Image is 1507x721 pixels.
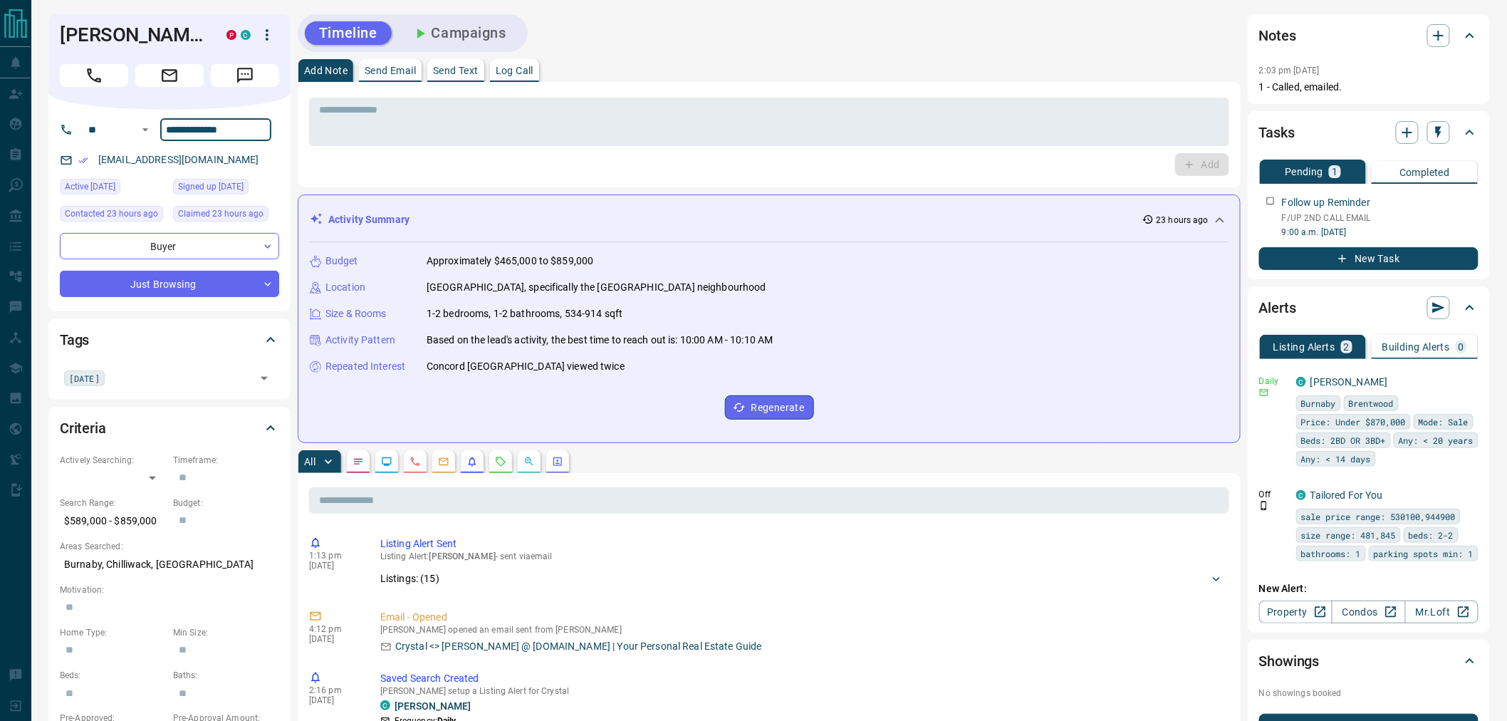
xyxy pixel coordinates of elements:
[178,207,264,221] span: Claimed 23 hours ago
[1301,433,1386,447] span: Beds: 2BD OR 3BD+
[1259,650,1320,673] h2: Showings
[380,610,1224,625] p: Email - Opened
[380,700,390,710] div: condos.ca
[173,669,279,682] p: Baths:
[1405,601,1479,623] a: Mr.Loft
[1259,488,1288,501] p: Off
[60,328,89,351] h2: Tags
[1301,509,1456,524] span: sale price range: 530100,944900
[438,456,449,467] svg: Emails
[1259,19,1479,53] div: Notes
[60,271,279,297] div: Just Browsing
[380,551,1224,561] p: Listing Alert : - sent via email
[325,359,405,374] p: Repeated Interest
[395,700,471,712] a: [PERSON_NAME]
[60,626,166,639] p: Home Type:
[1259,581,1479,596] p: New Alert:
[1259,115,1479,150] div: Tasks
[173,206,279,226] div: Sun Oct 12 2025
[305,21,392,45] button: Timeline
[427,333,773,348] p: Based on the lead's activity, the best time to reach out is: 10:00 AM - 10:10 AM
[309,634,359,644] p: [DATE]
[1259,24,1296,47] h2: Notes
[309,561,359,571] p: [DATE]
[381,456,392,467] svg: Lead Browsing Activity
[1301,452,1371,466] span: Any: < 14 days
[1332,601,1405,623] a: Condos
[1399,167,1450,177] p: Completed
[496,66,533,76] p: Log Call
[395,639,762,654] p: Crystal <> [PERSON_NAME] @ [DOMAIN_NAME] | Your Personal Real Estate Guide
[60,553,279,576] p: Burnaby, Chilliwack, [GEOGRAPHIC_DATA]
[69,371,100,385] span: [DATE]
[397,21,521,45] button: Campaigns
[1374,546,1474,561] span: parking spots min: 1
[211,64,279,87] span: Message
[1259,296,1296,319] h2: Alerts
[309,685,359,695] p: 2:16 pm
[1259,121,1295,144] h2: Tasks
[309,695,359,705] p: [DATE]
[304,457,316,467] p: All
[309,624,359,634] p: 4:12 pm
[60,540,279,553] p: Areas Searched:
[65,180,115,194] span: Active [DATE]
[1259,291,1479,325] div: Alerts
[1273,342,1335,352] p: Listing Alerts
[1259,66,1320,76] p: 2:03 pm [DATE]
[1282,226,1479,239] p: 9:00 a.m. [DATE]
[173,626,279,639] p: Min Size:
[1259,601,1333,623] a: Property
[60,206,166,226] div: Sun Oct 12 2025
[1310,376,1388,388] a: [PERSON_NAME]
[1344,342,1350,352] p: 2
[1301,546,1361,561] span: bathrooms: 1
[410,456,421,467] svg: Calls
[173,179,279,199] div: Tue Jun 03 2025
[1259,247,1479,270] button: New Task
[65,207,158,221] span: Contacted 23 hours ago
[380,686,1224,696] p: [PERSON_NAME] setup a Listing Alert for Crystal
[60,583,279,596] p: Motivation:
[98,154,259,165] a: [EMAIL_ADDRESS][DOMAIN_NAME]
[1409,528,1454,542] span: beds: 2-2
[1259,644,1479,678] div: Showings
[1285,167,1323,177] p: Pending
[1259,388,1269,398] svg: Email
[1296,490,1306,500] div: condos.ca
[60,454,166,467] p: Actively Searching:
[135,64,204,87] span: Email
[178,180,244,194] span: Signed up [DATE]
[60,509,166,533] p: $589,000 - $859,000
[427,280,766,295] p: [GEOGRAPHIC_DATA], specifically the [GEOGRAPHIC_DATA] neighbourhood
[60,24,205,46] h1: [PERSON_NAME]
[310,207,1229,233] div: Activity Summary23 hours ago
[427,359,625,374] p: Concord [GEOGRAPHIC_DATA] viewed twice
[60,323,279,357] div: Tags
[552,456,563,467] svg: Agent Actions
[1259,687,1479,700] p: No showings booked
[173,454,279,467] p: Timeframe:
[1157,214,1209,227] p: 23 hours ago
[380,536,1224,551] p: Listing Alert Sent
[1332,167,1337,177] p: 1
[325,306,387,321] p: Size & Rooms
[427,254,593,269] p: Approximately $465,000 to $859,000
[60,669,166,682] p: Beds:
[325,280,365,295] p: Location
[78,155,88,165] svg: Email Verified
[1382,342,1450,352] p: Building Alerts
[466,456,478,467] svg: Listing Alerts
[1282,212,1479,224] p: F/UP 2ND CALL EMAIL
[380,625,1224,635] p: [PERSON_NAME] opened an email sent from [PERSON_NAME]
[60,233,279,259] div: Buyer
[328,212,410,227] p: Activity Summary
[380,671,1224,686] p: Saved Search Created
[1349,396,1394,410] span: Brentwood
[60,497,166,509] p: Search Range:
[325,333,395,348] p: Activity Pattern
[1282,195,1370,210] p: Follow up Reminder
[429,551,496,561] span: [PERSON_NAME]
[1259,80,1479,95] p: 1 - Called, emailed.
[60,417,106,440] h2: Criteria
